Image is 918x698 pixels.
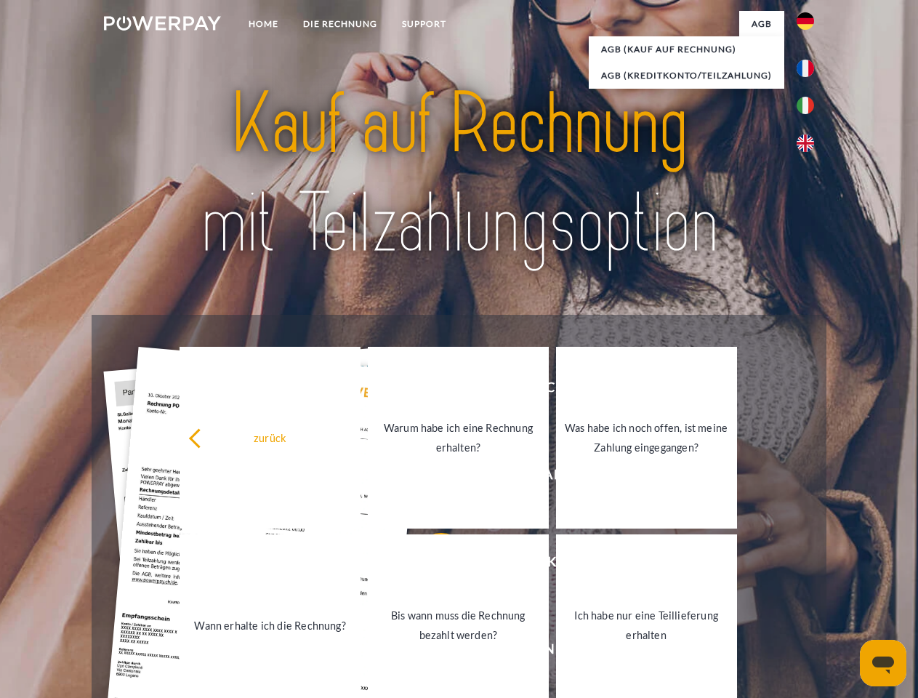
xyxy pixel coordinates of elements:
a: SUPPORT [390,11,459,37]
div: Wann erhalte ich die Rechnung? [188,615,352,635]
a: AGB (Kreditkonto/Teilzahlung) [589,63,784,89]
img: en [797,135,814,152]
a: agb [739,11,784,37]
div: Ich habe nur eine Teillieferung erhalten [565,606,728,645]
a: Was habe ich noch offen, ist meine Zahlung eingegangen? [556,347,737,529]
img: logo-powerpay-white.svg [104,16,221,31]
a: DIE RECHNUNG [291,11,390,37]
a: Home [236,11,291,37]
div: Bis wann muss die Rechnung bezahlt werden? [377,606,540,645]
iframe: Schaltfläche zum Öffnen des Messaging-Fensters [860,640,906,686]
div: Warum habe ich eine Rechnung erhalten? [377,418,540,457]
a: AGB (Kauf auf Rechnung) [589,36,784,63]
img: de [797,12,814,30]
div: Was habe ich noch offen, ist meine Zahlung eingegangen? [565,418,728,457]
div: zurück [188,428,352,447]
img: fr [797,60,814,77]
img: title-powerpay_de.svg [139,70,779,278]
img: it [797,97,814,114]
